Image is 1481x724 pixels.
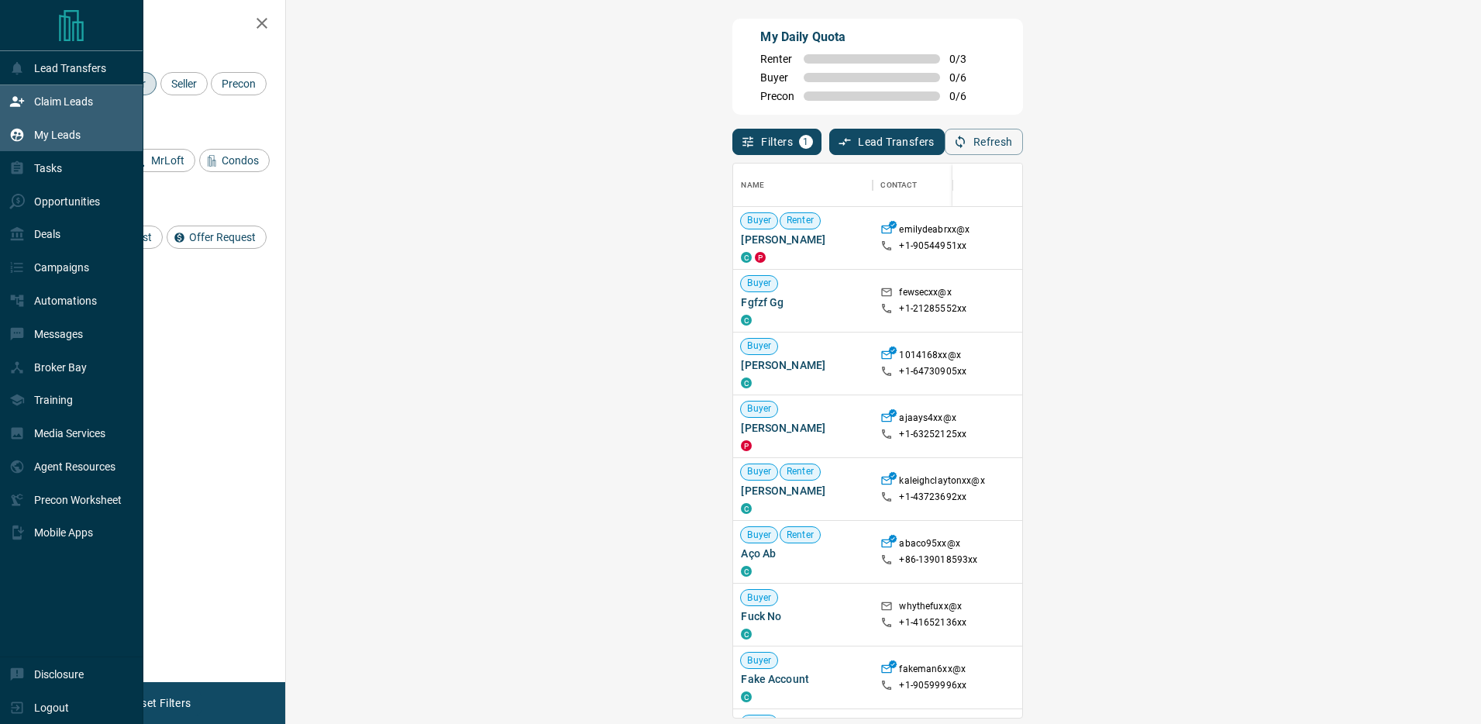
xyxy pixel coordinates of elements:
[741,483,865,498] span: [PERSON_NAME]
[199,149,270,172] div: Condos
[899,428,966,441] p: +1- 63252125xx
[899,286,951,302] p: fewsecxx@x
[899,600,962,616] p: whythefuxx@x
[741,440,752,451] div: property.ca
[949,71,983,84] span: 0 / 6
[160,72,208,95] div: Seller
[741,654,777,667] span: Buyer
[755,252,766,263] div: property.ca
[216,154,264,167] span: Condos
[899,349,960,365] p: 1014168xx@x
[899,663,966,679] p: fakeman6xx@x
[829,129,945,155] button: Lead Transfers
[211,72,267,95] div: Precon
[741,609,865,624] span: Fuck No
[216,78,261,90] span: Precon
[741,671,865,687] span: Fake Account
[741,591,777,605] span: Buyer
[949,53,983,65] span: 0 / 3
[184,231,261,243] span: Offer Request
[780,214,820,227] span: Renter
[733,164,873,207] div: Name
[899,679,966,692] p: +1- 90599996xx
[873,164,997,207] div: Contact
[899,537,959,553] p: abaco95xx@x
[801,136,811,147] span: 1
[899,302,966,315] p: +1- 21285552xx
[741,503,752,514] div: condos.ca
[741,691,752,702] div: condos.ca
[899,616,966,629] p: +1- 41652136xx
[741,566,752,577] div: condos.ca
[899,553,977,567] p: +86- 139018593xx
[146,154,190,167] span: MrLoft
[166,78,202,90] span: Seller
[780,529,820,542] span: Renter
[741,357,865,373] span: [PERSON_NAME]
[741,232,865,247] span: [PERSON_NAME]
[129,149,195,172] div: MrLoft
[741,529,777,542] span: Buyer
[741,629,752,640] div: condos.ca
[741,546,865,561] span: Aço Ab
[741,420,865,436] span: [PERSON_NAME]
[732,129,821,155] button: Filters1
[741,252,752,263] div: condos.ca
[741,402,777,415] span: Buyer
[760,71,794,84] span: Buyer
[880,164,917,207] div: Contact
[949,90,983,102] span: 0 / 6
[741,277,777,290] span: Buyer
[899,240,966,253] p: +1- 90544951xx
[741,465,777,478] span: Buyer
[760,90,794,102] span: Precon
[899,365,966,378] p: +1- 64730905xx
[741,164,764,207] div: Name
[118,690,201,716] button: Reset Filters
[50,16,270,34] h2: Filters
[741,378,752,388] div: condos.ca
[760,28,983,47] p: My Daily Quota
[741,340,777,353] span: Buyer
[780,465,820,478] span: Renter
[741,315,752,326] div: condos.ca
[741,214,777,227] span: Buyer
[760,53,794,65] span: Renter
[167,226,267,249] div: Offer Request
[945,129,1023,155] button: Refresh
[899,491,966,504] p: +1- 43723692xx
[899,223,970,240] p: emilydeabrxx@x
[899,474,984,491] p: kaleighclaytonxx@x
[741,295,865,310] span: Fgfzf Gg
[899,412,956,428] p: ajaays4xx@x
